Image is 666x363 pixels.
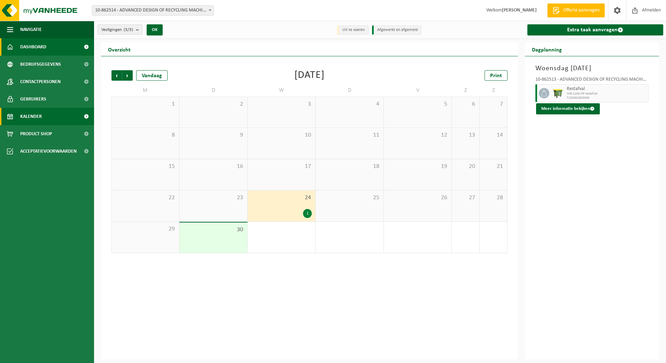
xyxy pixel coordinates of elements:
[20,90,46,108] span: Gebruikers
[455,131,476,139] span: 13
[111,70,122,81] span: Vorige
[122,70,133,81] span: Volgende
[294,70,325,81] div: [DATE]
[20,21,42,38] span: Navigatie
[455,194,476,202] span: 27
[535,63,649,74] h3: Woensdag [DATE]
[115,225,176,233] span: 29
[251,131,312,139] span: 10
[387,131,448,139] span: 12
[98,24,142,35] button: Vestigingen(3/3)
[525,42,569,56] h2: Dagplanning
[183,194,243,202] span: 23
[183,100,243,108] span: 2
[111,84,179,97] td: M
[251,194,312,202] span: 24
[319,194,380,202] span: 25
[183,163,243,170] span: 16
[124,27,133,32] count: (3/3)
[490,73,502,79] span: Print
[20,108,42,125] span: Kalender
[455,163,476,170] span: 20
[20,125,52,143] span: Product Shop
[319,163,380,170] span: 18
[483,100,504,108] span: 7
[183,226,243,234] span: 30
[20,38,46,56] span: Dashboard
[92,6,214,15] span: 10-862514 - ADVANCED DESIGN OF RECYCLING MACHINES - MENEN
[115,131,176,139] span: 8
[372,25,421,35] li: Afgewerkt en afgemeld
[179,84,247,97] td: D
[455,100,476,108] span: 6
[115,100,176,108] span: 1
[251,100,312,108] span: 3
[136,70,168,81] div: Vandaag
[20,56,61,73] span: Bedrijfsgegevens
[547,3,605,17] a: Offerte aanvragen
[248,84,316,97] td: W
[567,86,647,92] span: Restafval
[316,84,384,97] td: D
[483,131,504,139] span: 14
[536,103,600,114] button: Meer informatie bekijken
[319,100,380,108] span: 4
[101,42,138,56] h2: Overzicht
[115,194,176,202] span: 22
[337,25,369,35] li: Uit te voeren
[452,84,480,97] td: Z
[183,131,243,139] span: 9
[101,25,133,35] span: Vestigingen
[387,100,448,108] span: 5
[387,194,448,202] span: 26
[527,24,664,35] a: Extra taak aanvragen
[20,73,61,90] span: Contactpersonen
[567,92,647,96] span: WB-1100-HP restafval
[535,77,649,84] div: 10-862513 - ADVANCED DESIGN OF RECYCLING MACHINES - MENEN
[567,96,647,100] span: T250002805659
[483,163,504,170] span: 21
[562,7,601,14] span: Offerte aanvragen
[20,143,77,160] span: Acceptatievoorwaarden
[115,163,176,170] span: 15
[303,209,312,218] div: 1
[485,70,508,81] a: Print
[553,88,563,98] img: WB-1100-HPE-GN-50
[480,84,508,97] td: Z
[251,163,312,170] span: 17
[387,163,448,170] span: 19
[319,131,380,139] span: 11
[502,8,537,13] strong: [PERSON_NAME]
[384,84,452,97] td: V
[92,5,214,16] span: 10-862514 - ADVANCED DESIGN OF RECYCLING MACHINES - MENEN
[483,194,504,202] span: 28
[147,24,163,35] button: OK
